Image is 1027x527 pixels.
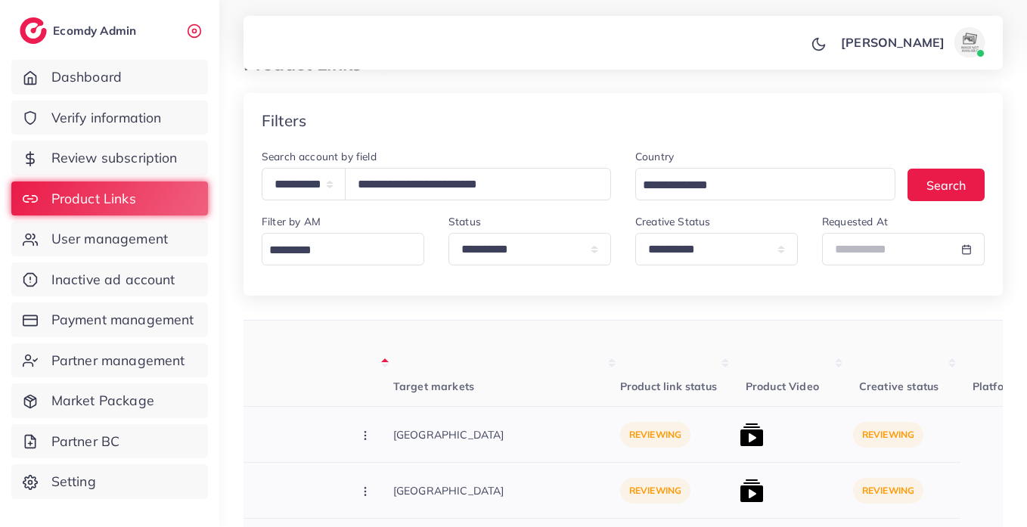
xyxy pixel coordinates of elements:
[393,380,474,393] span: Target markets
[51,472,96,491] span: Setting
[841,33,945,51] p: [PERSON_NAME]
[973,380,1018,393] span: Platform
[11,181,208,216] a: Product Links
[51,67,122,87] span: Dashboard
[954,27,985,57] img: avatar
[822,214,888,229] label: Requested At
[853,422,923,448] p: reviewing
[11,262,208,297] a: Inactive ad account
[448,214,481,229] label: Status
[262,149,377,164] label: Search account by field
[51,108,162,128] span: Verify information
[11,343,208,378] a: Partner management
[20,17,47,44] img: logo
[833,27,991,57] a: [PERSON_NAME]avatar
[262,111,306,130] h4: Filters
[11,101,208,135] a: Verify information
[635,214,710,229] label: Creative Status
[620,380,717,393] span: Product link status
[11,222,208,256] a: User management
[635,149,674,164] label: Country
[393,417,620,451] p: [GEOGRAPHIC_DATA]
[20,17,140,44] a: logoEcomdy Admin
[51,148,178,168] span: Review subscription
[51,270,175,290] span: Inactive ad account
[51,310,194,330] span: Payment management
[11,141,208,175] a: Review subscription
[908,169,985,201] button: Search
[11,424,208,459] a: Partner BC
[740,423,764,447] img: list product video
[393,473,620,507] p: [GEOGRAPHIC_DATA]
[620,478,690,504] p: reviewing
[11,60,208,95] a: Dashboard
[264,239,415,262] input: Search for option
[53,23,140,38] h2: Ecomdy Admin
[262,214,321,229] label: Filter by AM
[51,391,154,411] span: Market Package
[51,229,168,249] span: User management
[746,380,819,393] span: Product Video
[51,351,185,370] span: Partner management
[51,189,136,209] span: Product Links
[620,422,690,448] p: reviewing
[11,383,208,418] a: Market Package
[11,302,208,337] a: Payment management
[11,464,208,499] a: Setting
[638,174,876,197] input: Search for option
[853,478,923,504] p: reviewing
[859,380,939,393] span: Creative status
[740,479,764,503] img: list product video
[51,432,120,451] span: Partner BC
[262,233,424,265] div: Search for option
[635,168,895,200] div: Search for option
